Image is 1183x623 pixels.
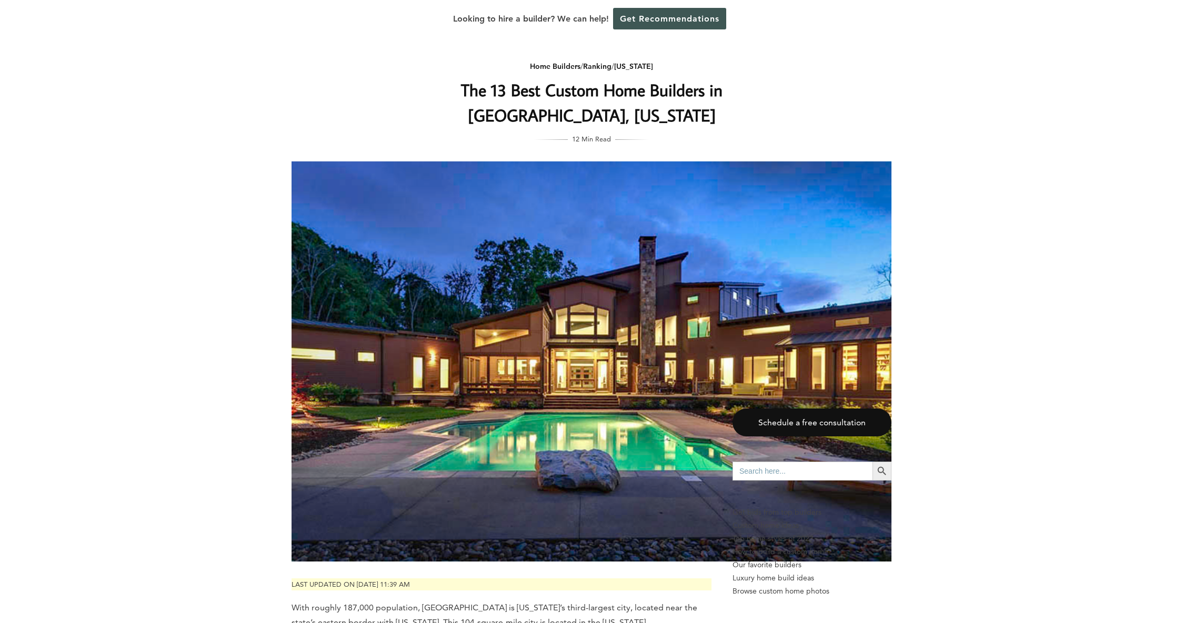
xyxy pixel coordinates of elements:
[613,8,726,29] a: Get Recommendations
[292,578,711,590] p: Last updated on [DATE] 11:39 am
[733,558,891,571] a: Our favorite builders
[572,133,611,145] span: 12 Min Read
[733,585,891,598] a: Browse custom home photos
[614,62,653,71] a: [US_STATE]
[583,62,611,71] a: Ranking
[530,62,580,71] a: Home Builders
[382,77,801,128] h1: The 13 Best Custom Home Builders in [GEOGRAPHIC_DATA], [US_STATE]
[733,571,891,585] a: Luxury home build ideas
[382,60,801,73] div: / /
